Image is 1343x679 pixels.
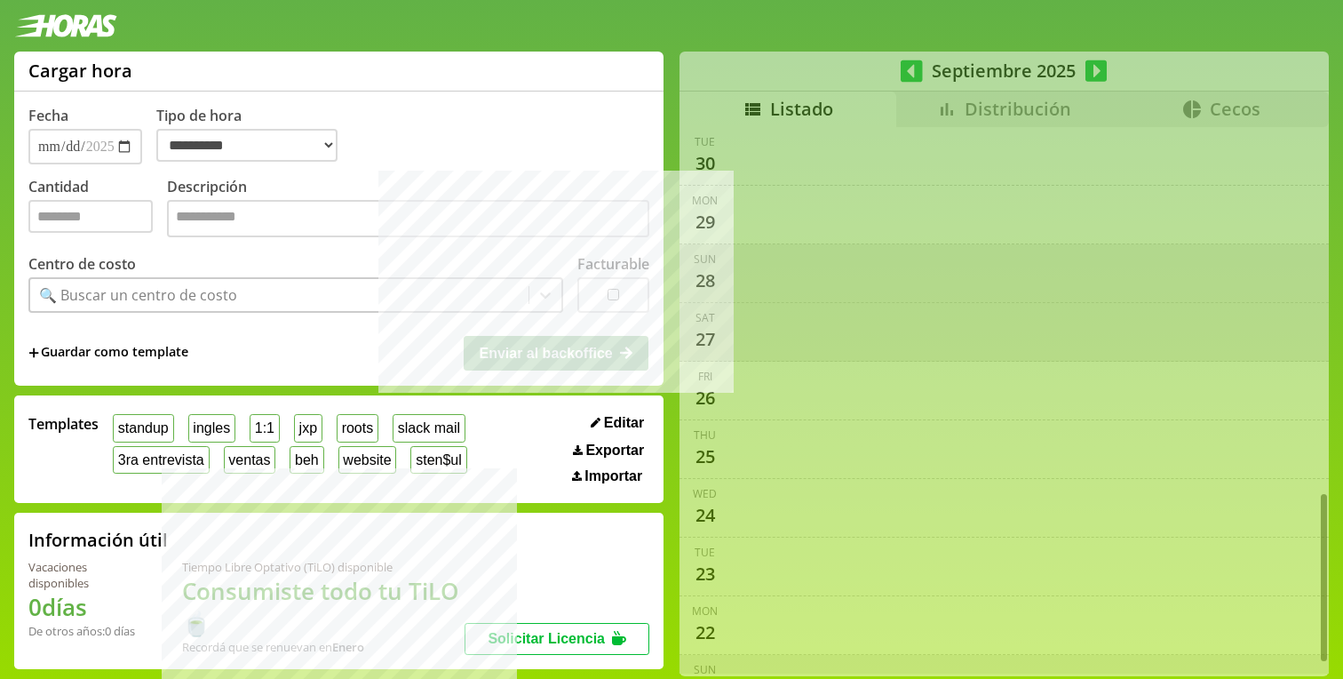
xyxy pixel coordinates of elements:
[604,415,644,431] span: Editar
[338,446,397,474] button: website
[156,106,352,164] label: Tipo de hora
[393,414,465,442] button: slack mail
[182,575,465,639] h1: Consumiste todo tu TiLO 🍵
[28,559,139,591] div: Vacaciones disponibles
[28,414,99,434] span: Templates
[28,343,188,363] span: +Guardar como template
[568,442,649,459] button: Exportar
[113,446,210,474] button: 3ra entrevista
[584,468,642,484] span: Importar
[585,414,649,432] button: Editar
[188,414,235,442] button: ingles
[488,631,605,646] span: Solicitar Licencia
[465,623,649,655] button: Solicitar Licencia
[28,106,68,125] label: Fecha
[28,177,167,242] label: Cantidad
[224,446,276,474] button: ventas
[113,414,174,442] button: standup
[28,200,153,233] input: Cantidad
[28,254,136,274] label: Centro de costo
[39,285,237,305] div: 🔍 Buscar un centro de costo
[290,446,323,474] button: beh
[294,414,322,442] button: jxp
[28,59,132,83] h1: Cargar hora
[182,639,465,655] div: Recordá que se renuevan en
[577,254,649,274] label: Facturable
[410,446,466,474] button: sten$ul
[332,639,364,655] b: Enero
[182,559,465,575] div: Tiempo Libre Optativo (TiLO) disponible
[28,623,139,639] div: De otros años: 0 días
[167,177,649,242] label: Descripción
[28,528,168,552] h2: Información útil
[337,414,378,442] button: roots
[14,14,117,37] img: logotipo
[250,414,280,442] button: 1:1
[28,343,39,363] span: +
[156,129,338,162] select: Tipo de hora
[585,443,644,459] span: Exportar
[28,591,139,623] h1: 0 días
[167,200,649,237] textarea: Descripción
